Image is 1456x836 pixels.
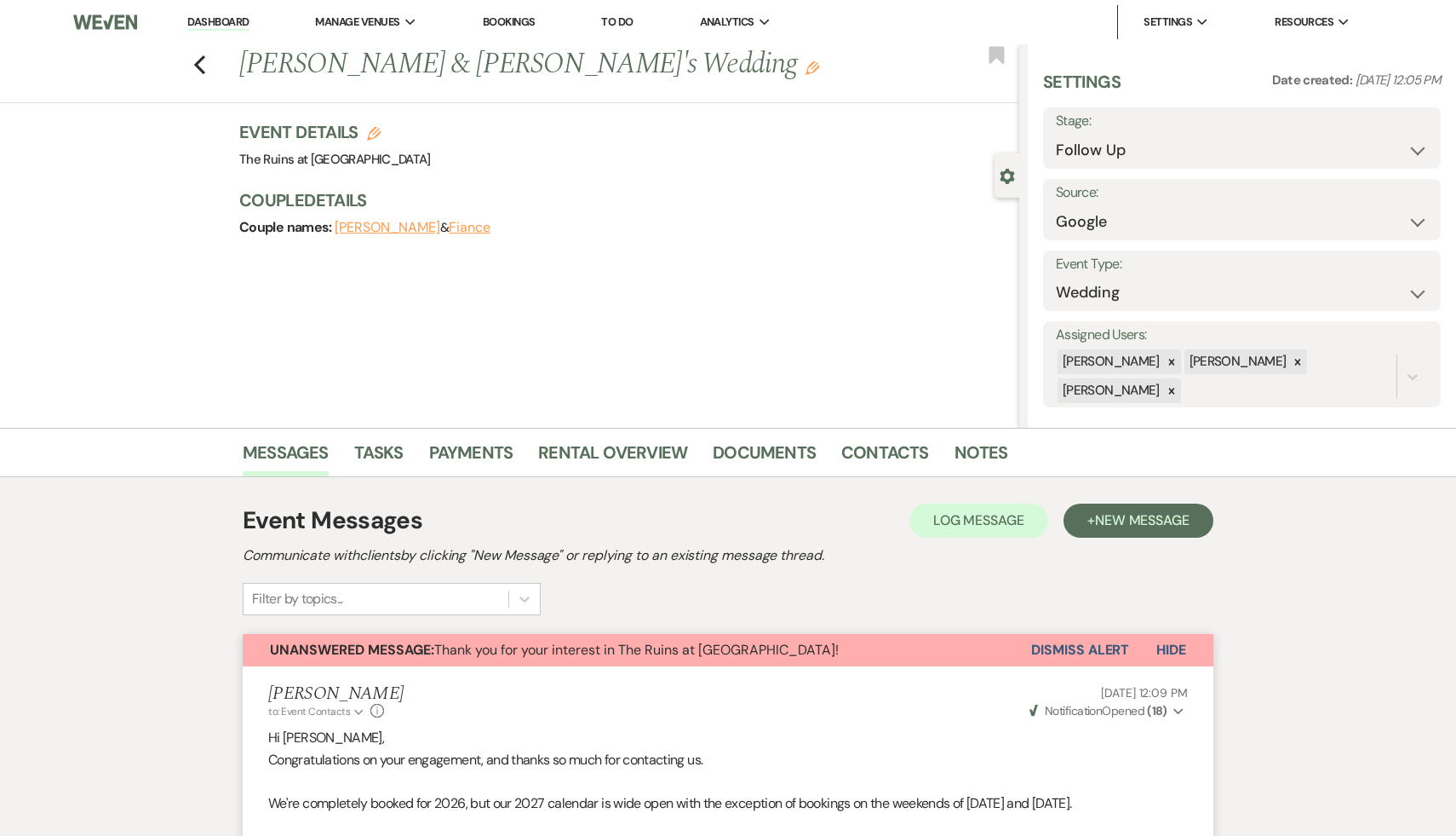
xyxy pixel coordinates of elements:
h3: Settings [1043,70,1121,107]
button: [PERSON_NAME] [335,221,440,234]
button: Log Message [909,504,1048,538]
span: The Ruins at [GEOGRAPHIC_DATA] [239,151,431,168]
button: Hide [1129,634,1213,666]
strong: Unanswered Message: [270,641,434,659]
h5: [PERSON_NAME] [268,683,404,705]
h1: [PERSON_NAME] & [PERSON_NAME]'s Wedding [239,44,857,85]
button: +New Message [1063,504,1213,538]
span: New Message [1095,511,1189,529]
a: Contacts [841,439,929,476]
span: Notification [1045,703,1102,718]
strong: ( 18 ) [1147,703,1167,718]
a: Payments [429,439,513,476]
p: Congratulations on your engagement, and thanks so much for contacting us. [268,749,1188,771]
img: Weven Logo [73,4,138,40]
label: Event Type: [1056,252,1428,277]
h3: Event Details [239,120,431,144]
span: Analytics [700,14,754,31]
button: Close lead details [1000,167,1015,183]
h1: Event Messages [243,503,422,539]
div: Filter by topics... [252,589,343,609]
a: To Do [601,14,633,29]
span: [DATE] 12:09 PM [1101,685,1188,701]
h3: Couple Details [239,188,1002,212]
button: Unanswered Message:Thank you for your interest in The Ruins at [GEOGRAPHIC_DATA]! [243,634,1031,666]
span: Hide [1156,641,1186,659]
p: Hi [PERSON_NAME], [268,727,1188,749]
span: Date created: [1272,72,1356,89]
label: Assigned Users: [1056,323,1428,348]
span: Manage Venues [315,14,399,31]
span: Settings [1144,14,1192,31]
div: [PERSON_NAME] [1184,349,1289,374]
a: Bookings [483,14,536,29]
span: Thank you for your interest in The Ruins at [GEOGRAPHIC_DATA]! [270,641,839,659]
a: Rental Overview [538,439,687,476]
span: to: Event Contacts [268,705,350,718]
button: NotificationOpened (18) [1027,702,1188,720]
a: Dashboard [187,14,249,31]
a: Notes [954,439,1008,476]
label: Stage: [1056,109,1428,134]
span: Couple names: [239,218,335,236]
a: Tasks [354,439,404,476]
button: to: Event Contacts [268,704,366,719]
button: Edit [805,60,819,75]
button: Fiance [449,221,490,234]
a: Messages [243,439,329,476]
h2: Communicate with clients by clicking "New Message" or replying to an existing message thread. [243,545,1213,566]
a: Documents [713,439,816,476]
span: Resources [1275,14,1333,31]
span: Log Message [933,511,1024,529]
label: Source: [1056,181,1428,205]
span: & [335,219,490,236]
div: [PERSON_NAME] [1058,349,1162,374]
div: [PERSON_NAME] [1058,378,1162,403]
button: Dismiss Alert [1031,634,1129,666]
p: We're completely booked for 2026, but our 2027 calendar is wide open with the exception of bookin... [268,793,1188,815]
span: [DATE] 12:05 PM [1356,72,1441,89]
span: Opened [1029,703,1167,718]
